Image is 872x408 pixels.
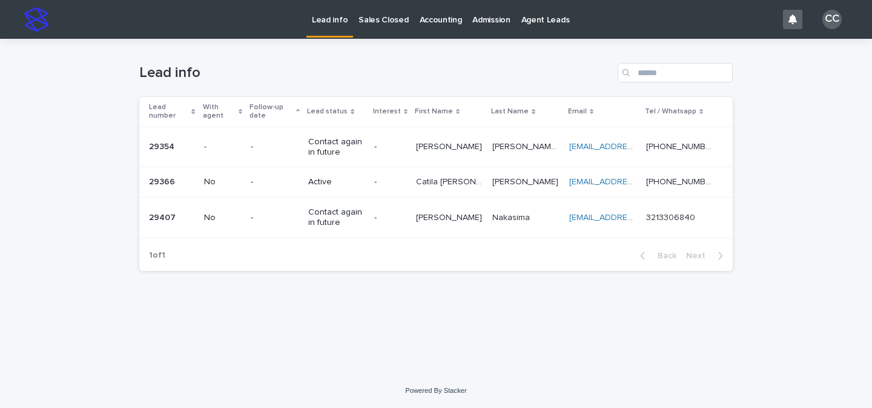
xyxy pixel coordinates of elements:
[139,167,733,198] tr: 2936629366 No-Active-Catila [PERSON_NAME] de [PERSON_NAME] daCatila [PERSON_NAME] de [PERSON_NAME...
[139,241,175,270] p: 1 of 1
[308,177,364,187] p: Active
[645,105,696,118] p: Tel / Whatsapp
[822,10,842,29] div: CC
[149,139,177,152] p: 29354
[204,142,241,152] p: -
[415,105,453,118] p: First Name
[492,210,532,223] p: Nakasima
[203,101,236,123] p: With agent
[149,101,188,123] p: Lead number
[308,137,364,158] p: Contact again in future
[373,105,401,118] p: Interest
[686,252,713,260] span: Next
[374,213,406,223] p: -
[646,139,716,152] p: [PHONE_NUMBER]
[492,175,561,187] p: [PERSON_NAME]
[249,101,293,123] p: Follow-up date
[405,387,466,394] a: Powered By Stacker
[491,105,529,118] p: Last Name
[251,213,299,223] p: -
[569,178,706,186] a: [EMAIL_ADDRESS][DOMAIN_NAME]
[646,210,698,223] p: 3213306840
[416,139,484,152] p: [PERSON_NAME]
[630,250,681,261] button: Back
[204,177,241,187] p: No
[374,177,406,187] p: -
[251,142,299,152] p: -
[139,127,733,167] tr: 2935429354 --Contact again in future-[PERSON_NAME][PERSON_NAME] [PERSON_NAME] [PERSON_NAME][PERSO...
[204,213,241,223] p: No
[139,198,733,238] tr: 2940729407 No-Contact again in future-[PERSON_NAME][PERSON_NAME] NakasimaNakasima [EMAIL_ADDRESS]...
[251,177,299,187] p: -
[681,250,733,261] button: Next
[308,207,364,228] p: Contact again in future
[374,142,406,152] p: -
[416,175,485,187] p: Catila maria Lopes de souza Maurício da
[149,210,178,223] p: 29407
[646,175,716,187] p: +5533999750300
[139,64,613,82] h1: Lead info
[569,213,706,222] a: [EMAIL_ADDRESS][DOMAIN_NAME]
[618,63,733,82] input: Search
[492,139,561,152] p: Oliveira da Silva
[24,7,48,32] img: stacker-logo-s-only.png
[650,252,676,260] span: Back
[416,210,484,223] p: [PERSON_NAME]
[569,142,706,151] a: [EMAIL_ADDRESS][DOMAIN_NAME]
[149,175,177,187] p: 29366
[307,105,348,118] p: Lead status
[568,105,587,118] p: Email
